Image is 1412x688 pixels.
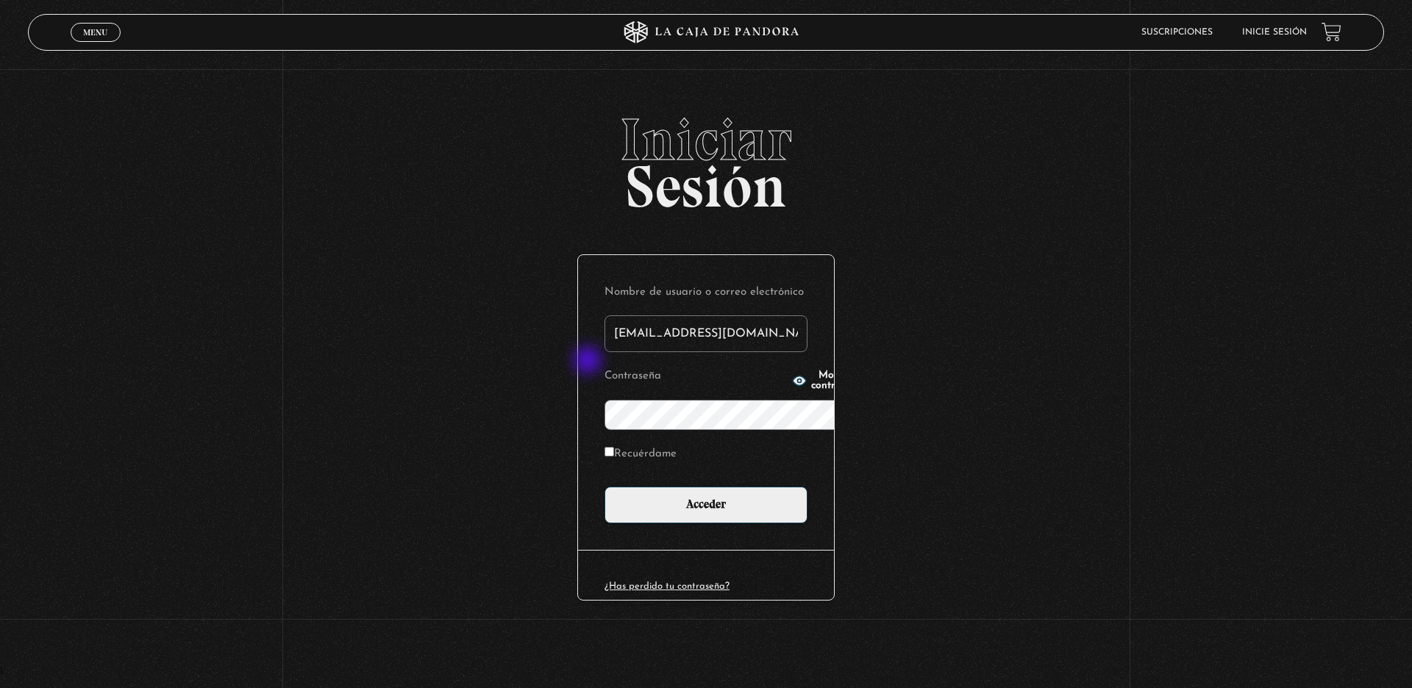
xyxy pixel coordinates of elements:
[83,28,107,37] span: Menu
[1141,28,1213,37] a: Suscripciones
[1242,28,1307,37] a: Inicie sesión
[1322,22,1341,42] a: View your shopping cart
[605,443,677,466] label: Recuérdame
[792,370,862,391] button: Mostrar contraseña
[605,447,614,456] input: Recuérdame
[605,487,807,523] input: Acceder
[28,110,1383,169] span: Iniciar
[811,370,862,391] span: Mostrar contraseña
[605,282,807,304] label: Nombre de usuario o correo electrónico
[28,110,1383,204] h2: Sesión
[605,581,730,591] a: ¿Has perdido tu contraseña?
[605,365,788,388] label: Contraseña
[79,40,113,51] span: Cerrar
